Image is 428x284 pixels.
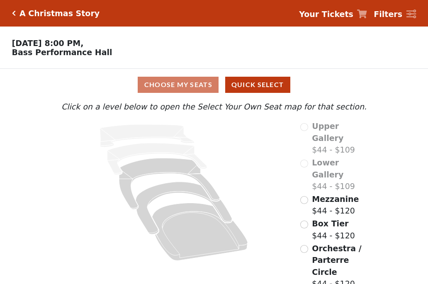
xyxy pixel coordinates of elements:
label: $44 - $109 [312,157,369,192]
strong: Filters [374,10,402,19]
path: Orchestra / Parterre Circle - Seats Available: 171 [152,203,248,261]
h5: A Christmas Story [19,9,100,18]
strong: Your Tickets [299,10,353,19]
span: Upper Gallery [312,121,343,143]
path: Lower Gallery - Seats Available: 0 [107,143,207,175]
span: Orchestra / Parterre Circle [312,244,361,277]
span: Box Tier [312,219,348,228]
a: Click here to go back to filters [12,10,16,16]
button: Quick Select [225,77,290,93]
span: Lower Gallery [312,158,343,179]
path: Upper Gallery - Seats Available: 0 [100,124,195,147]
span: Mezzanine [312,194,359,204]
a: Filters [374,8,416,20]
label: $44 - $120 [312,218,355,241]
label: $44 - $109 [312,120,369,156]
a: Your Tickets [299,8,367,20]
p: Click on a level below to open the Select Your Own Seat map for that section. [59,101,369,113]
label: $44 - $120 [312,193,359,217]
